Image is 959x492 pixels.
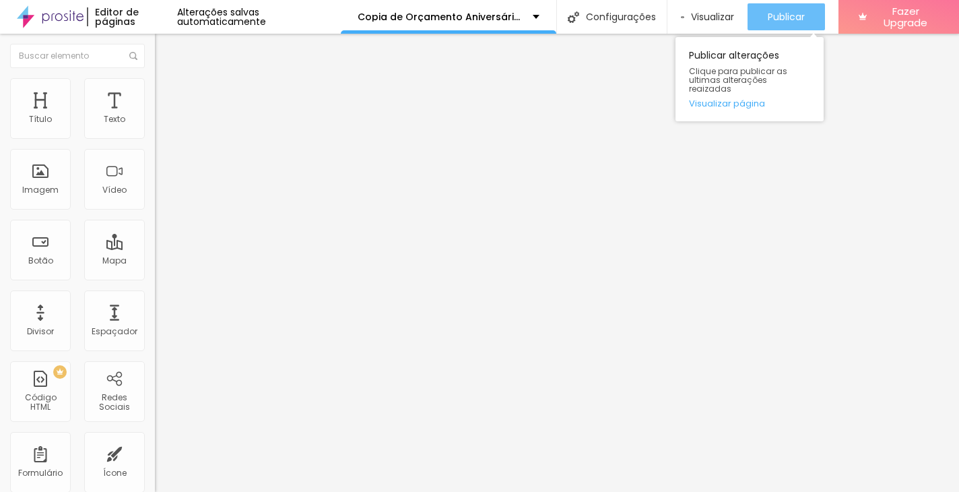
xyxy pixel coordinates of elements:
div: Editor de páginas [87,7,177,26]
div: Mapa [102,256,127,266]
p: Copia de Orçamento Aniversário 15 Anos [358,12,523,22]
div: Redes Sociais [88,393,141,412]
input: Buscar elemento [10,44,145,68]
div: Texto [104,115,125,124]
img: view-1.svg [681,11,684,23]
div: Alterações salvas automaticamente [177,7,341,26]
iframe: Editor [155,34,959,492]
div: Ícone [103,468,127,478]
img: Icone [129,52,137,60]
div: Código HTML [13,393,67,412]
div: Publicar alterações [675,37,824,121]
div: Espaçador [92,327,137,336]
span: Visualizar [691,11,734,22]
div: Botão [28,256,53,266]
a: Visualizar página [689,99,810,108]
div: Imagem [22,185,59,195]
div: Título [29,115,52,124]
div: Divisor [27,327,54,336]
button: Publicar [748,3,825,30]
div: Vídeo [102,185,127,195]
button: Visualizar [667,3,748,30]
img: Icone [568,11,579,23]
div: Formulário [18,468,63,478]
span: Publicar [768,11,805,22]
span: Fazer Upgrade [872,5,939,29]
span: Clique para publicar as ultimas alterações reaizadas [689,67,810,94]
